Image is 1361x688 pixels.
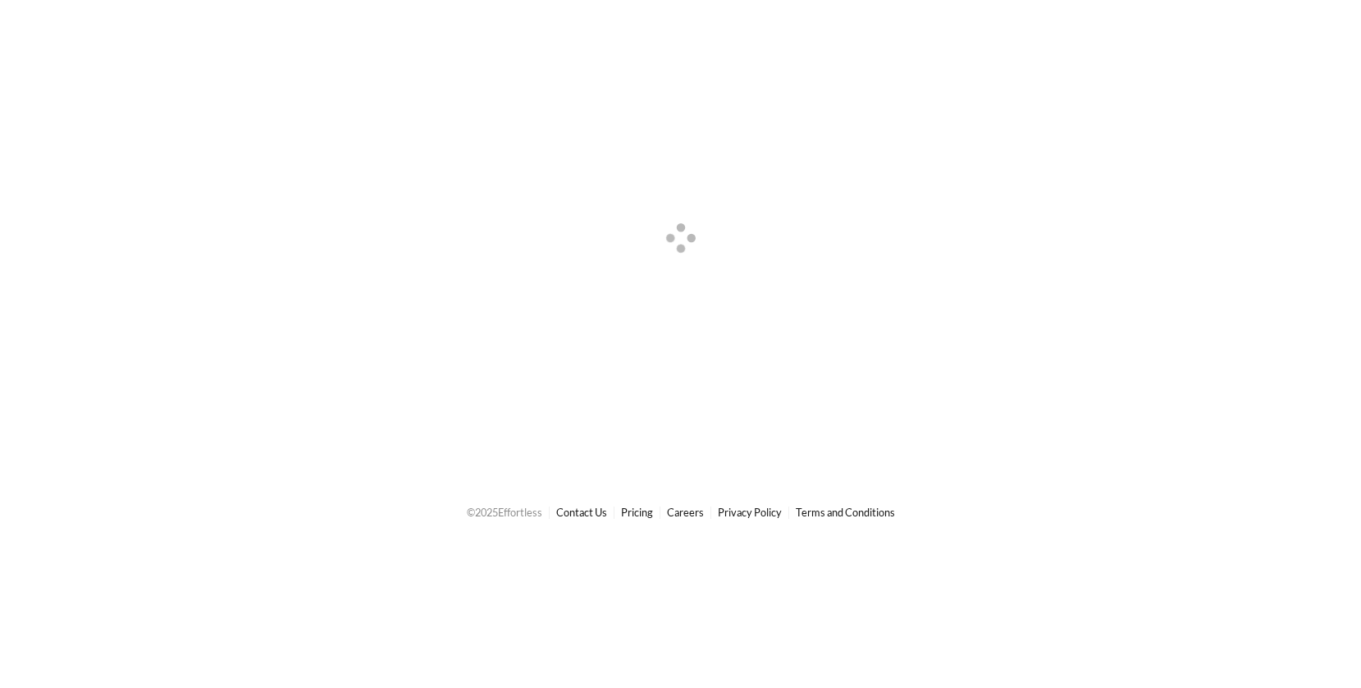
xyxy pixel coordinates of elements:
[796,506,895,519] a: Terms and Conditions
[556,506,607,519] a: Contact Us
[718,506,782,519] a: Privacy Policy
[667,506,704,519] a: Careers
[467,506,542,519] span: © 2025 Effortless
[621,506,653,519] a: Pricing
